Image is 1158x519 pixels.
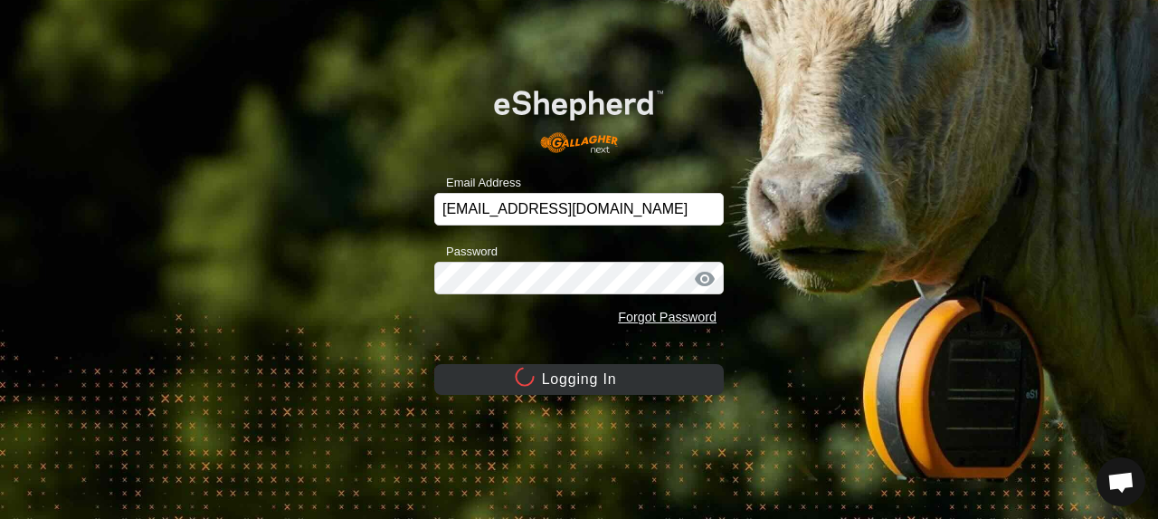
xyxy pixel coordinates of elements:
label: Password [434,243,498,261]
img: E-shepherd Logo [463,66,695,165]
div: Open chat [1096,457,1145,506]
a: Forgot Password [618,310,717,324]
input: Email Address [434,193,724,226]
button: Logging In [434,364,724,395]
label: Email Address [434,174,521,192]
